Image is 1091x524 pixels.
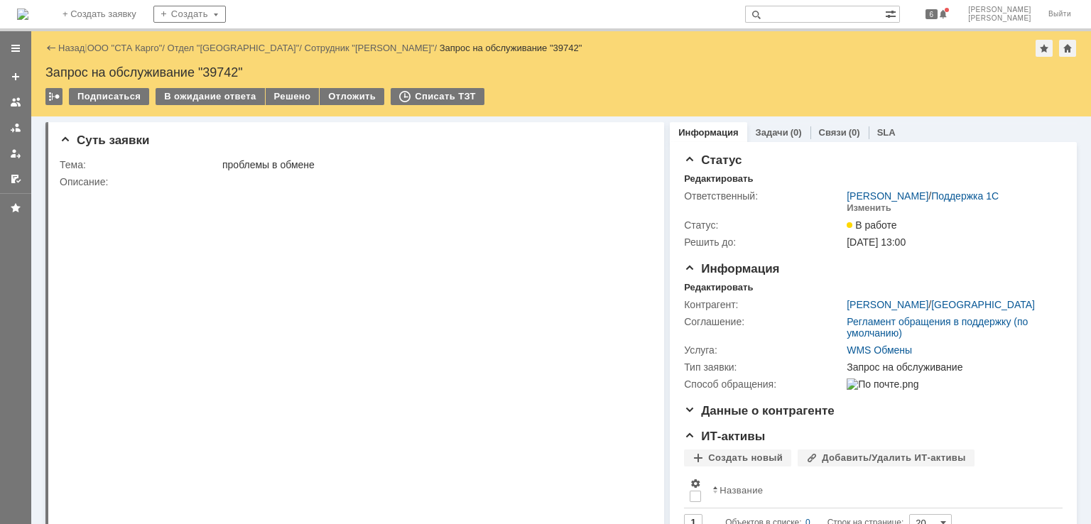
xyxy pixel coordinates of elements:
[877,127,896,138] a: SLA
[4,65,27,88] a: Создать заявку
[926,9,938,19] span: 6
[847,202,891,214] div: Изменить
[684,378,844,390] div: Способ обращения:
[847,299,1035,310] div: /
[885,6,899,20] span: Расширенный поиск
[791,127,802,138] div: (0)
[684,236,844,248] div: Решить до:
[707,472,1051,508] th: Название
[684,219,844,231] div: Статус:
[931,299,1035,310] a: [GEOGRAPHIC_DATA]
[847,378,918,390] img: По почте.png
[678,127,738,138] a: Информация
[847,190,999,202] div: /
[1036,40,1053,57] div: Добавить в избранное
[17,9,28,20] a: Перейти на домашнюю страницу
[168,43,300,53] a: Отдел "[GEOGRAPHIC_DATA]"
[60,159,219,170] div: Тема:
[849,127,860,138] div: (0)
[931,190,999,202] a: Поддержка 1С
[847,299,928,310] a: [PERSON_NAME]
[684,404,835,417] span: Данные о контрагенте
[847,344,912,356] a: WMS Обмены
[4,168,27,190] a: Мои согласования
[720,485,763,496] div: Название
[684,262,779,275] span: Информация
[684,153,742,167] span: Статус
[847,190,928,202] a: [PERSON_NAME]
[968,6,1031,14] span: [PERSON_NAME]
[305,43,440,53] div: /
[684,316,844,327] div: Соглашение:
[690,478,701,489] span: Настройки
[440,43,582,53] div: Запрос на обслуживание "39742"
[756,127,788,138] a: Задачи
[60,133,149,147] span: Суть заявки
[17,9,28,20] img: logo
[58,43,85,53] a: Назад
[87,43,163,53] a: ООО "СТА Карго"
[684,361,844,373] div: Тип заявки:
[847,236,906,248] span: [DATE] 13:00
[819,127,847,138] a: Связи
[305,43,435,53] a: Сотрудник "[PERSON_NAME]"
[1059,40,1076,57] div: Сделать домашней страницей
[684,190,844,202] div: Ответственный:
[847,316,1028,339] a: Регламент обращения в поддержку (по умолчанию)
[684,173,753,185] div: Редактировать
[684,282,753,293] div: Редактировать
[847,361,1055,373] div: Запрос на обслуживание
[85,42,87,53] div: |
[684,430,765,443] span: ИТ-активы
[4,142,27,165] a: Мои заявки
[222,159,644,170] div: проблемы в обмене
[87,43,168,53] div: /
[153,6,226,23] div: Создать
[684,299,844,310] div: Контрагент:
[968,14,1031,23] span: [PERSON_NAME]
[4,116,27,139] a: Заявки в моей ответственности
[168,43,305,53] div: /
[684,344,844,356] div: Услуга:
[4,91,27,114] a: Заявки на командах
[60,176,647,187] div: Описание:
[45,88,63,105] div: Работа с массовостью
[45,65,1077,80] div: Запрос на обслуживание "39742"
[847,219,896,231] span: В работе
